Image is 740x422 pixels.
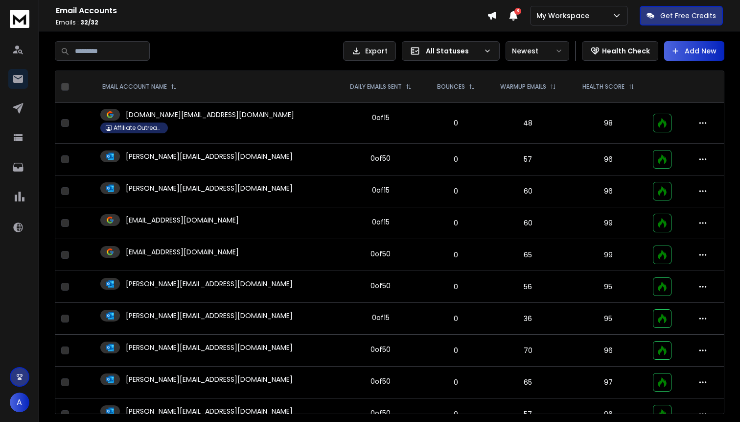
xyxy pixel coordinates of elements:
[569,175,647,207] td: 96
[569,271,647,303] td: 95
[10,10,29,28] img: logo
[370,153,391,163] div: 0 of 50
[126,311,293,321] p: [PERSON_NAME][EMAIL_ADDRESS][DOMAIN_NAME]
[431,250,481,260] p: 0
[664,41,724,61] button: Add New
[536,11,593,21] p: My Workspace
[56,19,487,26] p: Emails :
[569,103,647,144] td: 98
[487,271,569,303] td: 56
[487,367,569,398] td: 65
[102,83,177,91] div: EMAIL ACCOUNT NAME
[114,124,162,132] p: Affiliate Outreach
[487,175,569,207] td: 60
[506,41,569,61] button: Newest
[372,313,390,323] div: 0 of 15
[487,335,569,367] td: 70
[660,11,716,21] p: Get Free Credits
[487,239,569,271] td: 65
[602,46,650,56] p: Health Check
[437,83,465,91] p: BOUNCES
[514,8,521,15] span: 8
[56,5,487,17] h1: Email Accounts
[126,110,294,120] p: [DOMAIN_NAME][EMAIL_ADDRESS][DOMAIN_NAME]
[126,343,293,352] p: [PERSON_NAME][EMAIL_ADDRESS][DOMAIN_NAME]
[431,118,481,128] p: 0
[582,41,658,61] button: Health Check
[431,409,481,419] p: 0
[126,374,293,384] p: [PERSON_NAME][EMAIL_ADDRESS][DOMAIN_NAME]
[126,215,239,225] p: [EMAIL_ADDRESS][DOMAIN_NAME]
[372,113,390,123] div: 0 of 15
[126,279,293,289] p: [PERSON_NAME][EMAIL_ADDRESS][DOMAIN_NAME]
[372,217,390,227] div: 0 of 15
[431,186,481,196] p: 0
[487,103,569,144] td: 48
[569,207,647,239] td: 99
[569,335,647,367] td: 96
[126,247,239,257] p: [EMAIL_ADDRESS][DOMAIN_NAME]
[487,144,569,175] td: 57
[80,18,98,26] span: 32 / 32
[10,393,29,412] button: A
[126,183,293,193] p: [PERSON_NAME][EMAIL_ADDRESS][DOMAIN_NAME]
[126,151,293,161] p: [PERSON_NAME][EMAIL_ADDRESS][DOMAIN_NAME]
[431,282,481,292] p: 0
[370,249,391,259] div: 0 of 50
[500,83,546,91] p: WARMUP EMAILS
[569,367,647,398] td: 97
[431,346,481,355] p: 0
[569,239,647,271] td: 99
[350,83,402,91] p: DAILY EMAILS SENT
[487,303,569,335] td: 36
[487,207,569,239] td: 60
[126,406,293,416] p: [PERSON_NAME][EMAIL_ADDRESS][DOMAIN_NAME]
[372,185,390,195] div: 0 of 15
[426,46,480,56] p: All Statuses
[431,377,481,387] p: 0
[343,41,396,61] button: Export
[431,154,481,164] p: 0
[569,303,647,335] td: 95
[370,281,391,291] div: 0 of 50
[431,314,481,323] p: 0
[370,345,391,354] div: 0 of 50
[431,218,481,228] p: 0
[582,83,624,91] p: HEALTH SCORE
[370,408,391,418] div: 0 of 50
[370,376,391,386] div: 0 of 50
[640,6,723,25] button: Get Free Credits
[569,144,647,175] td: 96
